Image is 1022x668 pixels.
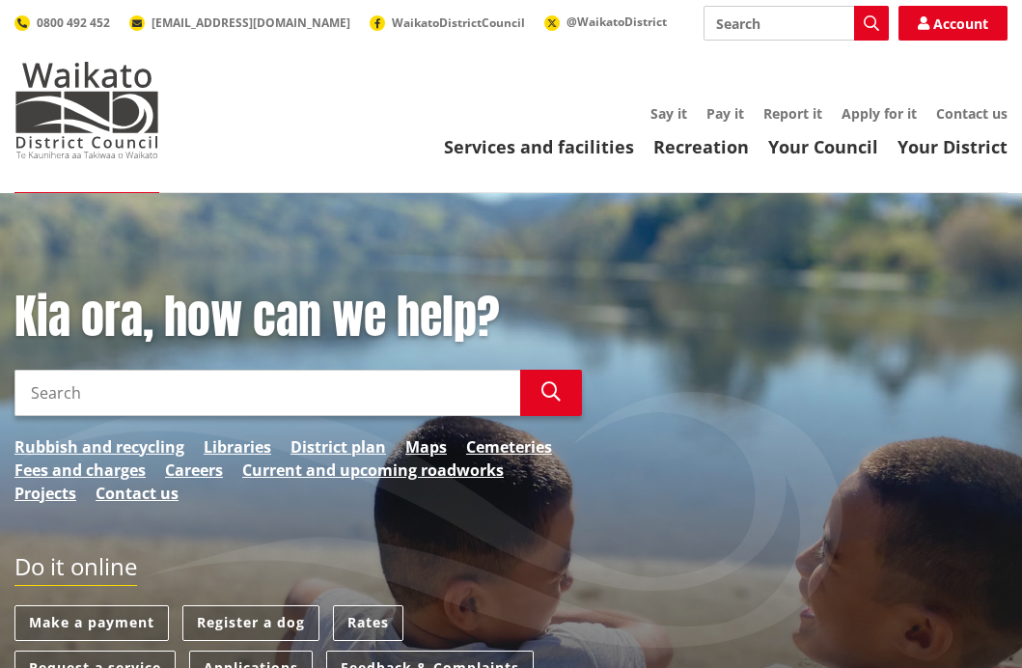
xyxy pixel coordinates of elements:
a: Apply for it [842,104,917,123]
a: @WaikatoDistrict [544,14,667,30]
a: Contact us [936,104,1008,123]
a: Recreation [653,135,749,158]
a: Report it [763,104,822,123]
a: [EMAIL_ADDRESS][DOMAIN_NAME] [129,14,350,31]
a: Account [898,6,1008,41]
a: Services and facilities [444,135,634,158]
a: Say it [650,104,687,123]
img: Waikato District Council - Te Kaunihera aa Takiwaa o Waikato [14,62,159,158]
span: @WaikatoDistrict [566,14,667,30]
input: Search input [14,370,520,416]
span: [EMAIL_ADDRESS][DOMAIN_NAME] [152,14,350,31]
a: Current and upcoming roadworks [242,459,504,482]
a: Fees and charges [14,459,146,482]
a: Cemeteries [466,435,552,459]
a: Maps [405,435,447,459]
a: District plan [290,435,386,459]
h2: Do it online [14,553,137,587]
a: Projects [14,482,76,505]
a: Pay it [706,104,744,123]
a: Register a dog [182,605,319,641]
a: Rates [333,605,403,641]
span: 0800 492 452 [37,14,110,31]
a: Contact us [96,482,179,505]
a: Libraries [204,435,271,459]
a: Rubbish and recycling [14,435,184,459]
a: Make a payment [14,605,169,641]
span: WaikatoDistrictCouncil [392,14,525,31]
h1: Kia ora, how can we help? [14,290,582,346]
input: Search input [704,6,889,41]
a: Careers [165,459,223,482]
a: WaikatoDistrictCouncil [370,14,525,31]
a: Your District [898,135,1008,158]
a: Your Council [768,135,878,158]
a: 0800 492 452 [14,14,110,31]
